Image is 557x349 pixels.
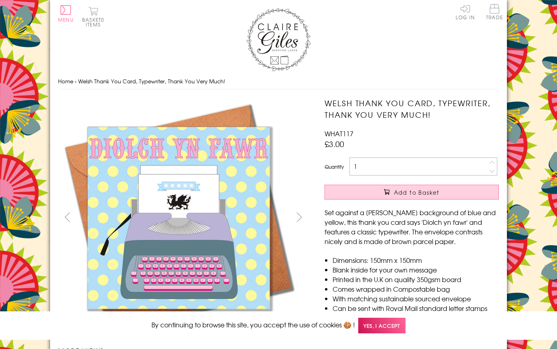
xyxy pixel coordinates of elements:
img: Claire Giles Greetings Cards [246,8,311,71]
a: Trade [486,4,503,21]
button: prev [58,208,76,226]
span: WHAT117 [325,129,353,138]
li: With matching sustainable sourced envelope [333,294,499,303]
h1: Welsh Thank You Card, Typewriter, Thank You Very Much! [325,97,499,121]
button: Add to Basket [325,185,499,200]
span: Add to Basket [394,188,440,196]
button: Basket0 items [82,6,104,27]
p: Set against a [PERSON_NAME] background of blue and yellow, this thank you card says 'Diolch yn fa... [325,208,499,246]
a: Log In [456,4,475,20]
span: Menu [58,16,74,23]
label: Quantity [325,163,344,170]
span: Yes, I accept [358,318,406,333]
span: 0 items [86,16,104,28]
li: Printed in the U.K on quality 350gsm board [333,274,499,284]
img: Welsh Thank You Card, Typewriter, Thank You Very Much! [58,97,299,338]
span: › [75,77,77,85]
span: £3.00 [325,138,344,149]
button: next [291,208,309,226]
span: Welsh Thank You Card, Typewriter, Thank You Very Much! [78,77,225,85]
nav: breadcrumbs [58,73,499,90]
li: Blank inside for your own message [333,265,499,274]
li: Can be sent with Royal Mail standard letter stamps [333,303,499,313]
li: Comes wrapped in Compostable bag [333,284,499,294]
a: Home [58,77,73,85]
span: Trade [486,4,503,20]
button: Menu [58,5,74,22]
li: Dimensions: 150mm x 150mm [333,255,499,265]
